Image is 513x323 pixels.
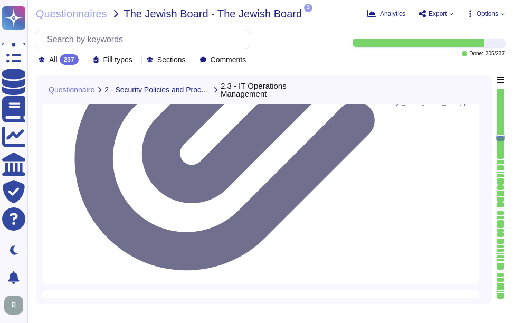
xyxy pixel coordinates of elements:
[157,56,186,63] span: Sections
[477,11,498,17] span: Options
[367,9,405,18] button: Analytics
[380,11,405,17] span: Analytics
[2,293,31,317] button: user
[104,86,211,93] span: 2 - Security Policies and Processes
[221,82,325,98] span: 2.3 - IT Operations Management
[124,8,302,19] span: The Jewish Board - The Jewish Board
[429,11,447,17] span: Export
[4,296,23,315] img: user
[304,4,312,12] span: 3
[103,56,132,63] span: Fill types
[469,51,483,56] span: Done:
[49,56,58,63] span: All
[42,30,250,49] input: Search by keywords
[486,51,505,56] span: 205 / 237
[211,56,246,63] span: Comments
[60,54,79,65] div: 237
[49,86,94,93] span: Questionnaire
[36,8,107,19] span: Questionnaires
